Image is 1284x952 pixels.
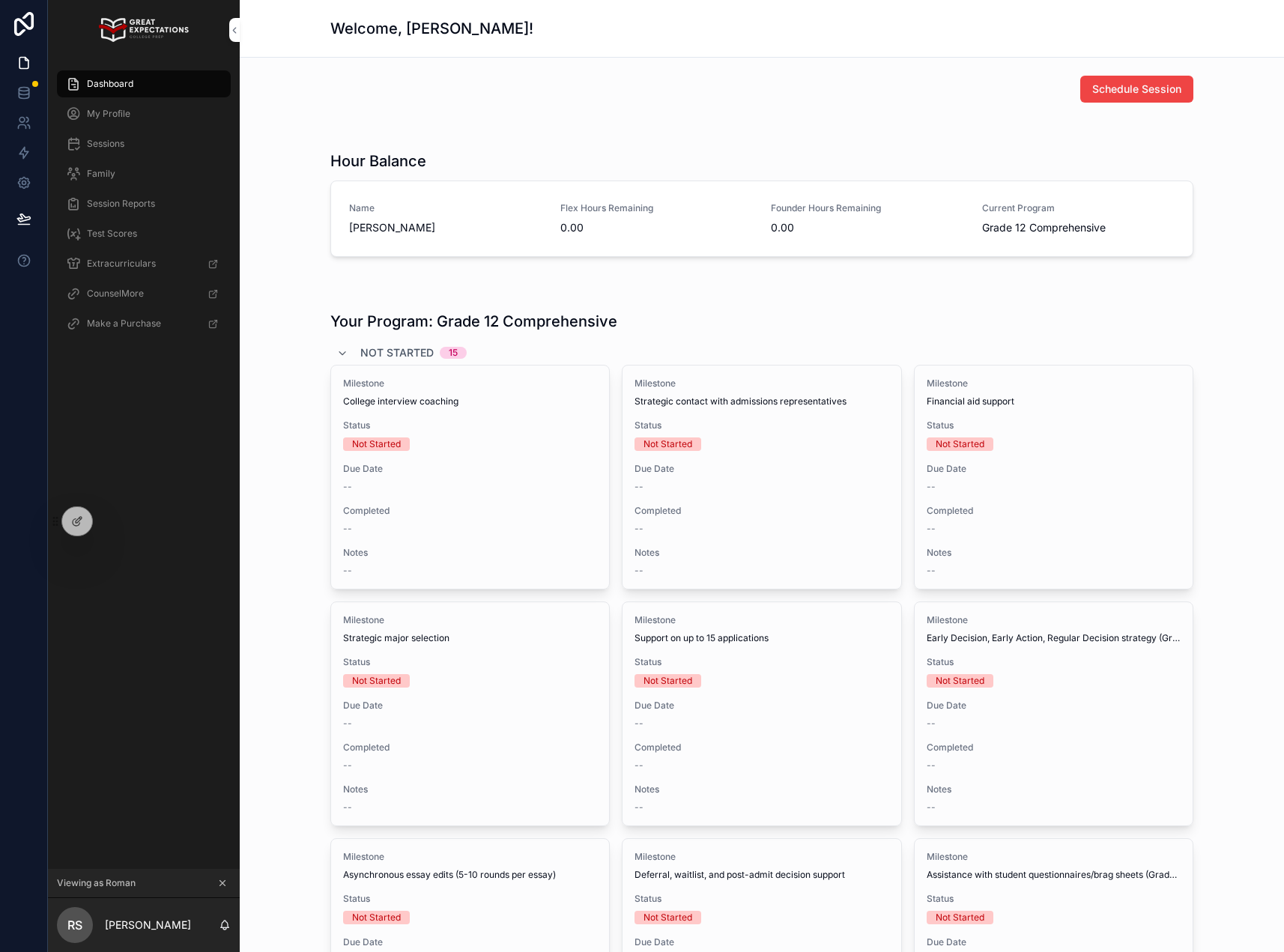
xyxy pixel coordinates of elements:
span: -- [635,481,643,493]
span: -- [927,481,936,493]
span: Notes [927,783,1181,795]
a: Test Scores [57,220,231,247]
span: Due Date [635,700,888,712]
span: Test Scores [87,228,137,240]
span: Schedule Session [1092,82,1181,97]
span: -- [927,801,936,813]
span: Grade 12 Comprehensive [982,220,1175,235]
span: Completed [635,742,888,754]
div: Not Started [936,674,984,688]
span: Make a Purchase [87,318,161,330]
span: Milestone [343,851,597,863]
h1: Hour Balance [330,151,426,172]
span: -- [927,718,936,730]
span: -- [927,760,936,771]
span: Status [635,419,888,431]
span: Status [343,893,597,905]
span: Strategic contact with admissions representatives [635,395,847,407]
span: Viewing as Roman [57,877,136,889]
span: -- [635,718,643,730]
span: Milestone [635,851,888,863]
span: -- [635,565,643,577]
span: Notes [927,547,1181,559]
span: Milestone [635,378,888,389]
span: College interview coaching [343,395,458,407]
span: Flex Hours Remaining [560,202,754,214]
span: Status [343,656,597,668]
span: Family [87,168,115,180]
span: Milestone [343,614,597,626]
span: Completed [927,742,1181,754]
a: Extracurriculars [57,250,231,277]
span: Status [927,893,1181,905]
span: Milestone [927,378,1181,389]
a: Dashboard [57,70,231,97]
div: Not Started [936,911,984,924]
span: -- [927,565,936,577]
span: Due Date [927,463,1181,475]
span: Early Decision, Early Action, Regular Decision strategy (Grade 12) [927,632,1181,644]
div: Not Started [352,911,401,924]
a: Make a Purchase [57,310,231,337]
span: Completed [635,505,888,517]
span: 0.00 [560,220,754,235]
span: -- [343,481,352,493]
span: Due Date [635,936,888,948]
span: Notes [343,547,597,559]
a: Sessions [57,130,231,157]
span: Due Date [927,936,1181,948]
span: Milestone [927,851,1181,863]
span: Notes [635,547,888,559]
span: Name [349,202,542,214]
div: Not Started [643,911,692,924]
span: -- [343,760,352,771]
span: Due Date [927,700,1181,712]
span: Asynchronous essay edits (5-10 rounds per essay) [343,869,556,881]
p: [PERSON_NAME] [105,918,191,933]
span: Milestone [635,614,888,626]
div: Not Started [352,674,401,688]
span: Due Date [343,463,597,475]
span: Status [635,893,888,905]
span: Extracurriculars [87,258,156,270]
div: Not Started [643,437,692,451]
h1: Your Program: Grade 12 Comprehensive [330,311,617,332]
span: Completed [343,742,597,754]
span: Status [927,419,1181,431]
span: Due Date [343,936,597,948]
span: -- [635,760,643,771]
span: -- [635,523,643,535]
span: Not Started [360,345,434,360]
span: Notes [343,783,597,795]
span: -- [343,801,352,813]
span: -- [927,523,936,535]
a: Family [57,160,231,187]
span: Due Date [635,463,888,475]
span: Financial aid support [927,395,1014,407]
img: App logo [99,18,188,42]
span: Founder Hours Remaining [771,202,964,214]
span: Strategic major selection [343,632,449,644]
span: My Profile [87,108,130,120]
span: [PERSON_NAME] [349,220,542,235]
span: Status [635,656,888,668]
span: Deferral, waitlist, and post-admit decision support [635,869,845,881]
h1: Welcome, [PERSON_NAME]! [330,18,533,39]
div: Not Started [936,437,984,451]
span: Current Program [982,202,1175,214]
div: scrollable content [48,60,240,357]
div: Not Started [352,437,401,451]
a: CounselMore [57,280,231,307]
span: Status [927,656,1181,668]
span: Milestone [927,614,1181,626]
span: -- [635,801,643,813]
a: Session Reports [57,190,231,217]
span: Completed [927,505,1181,517]
span: -- [343,523,352,535]
span: Due Date [343,700,597,712]
span: Assistance with student questionnaires/brag sheets (Grade 12) [927,869,1181,881]
div: 15 [449,347,458,359]
span: Session Reports [87,198,155,210]
span: 0.00 [771,220,964,235]
span: -- [343,565,352,577]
